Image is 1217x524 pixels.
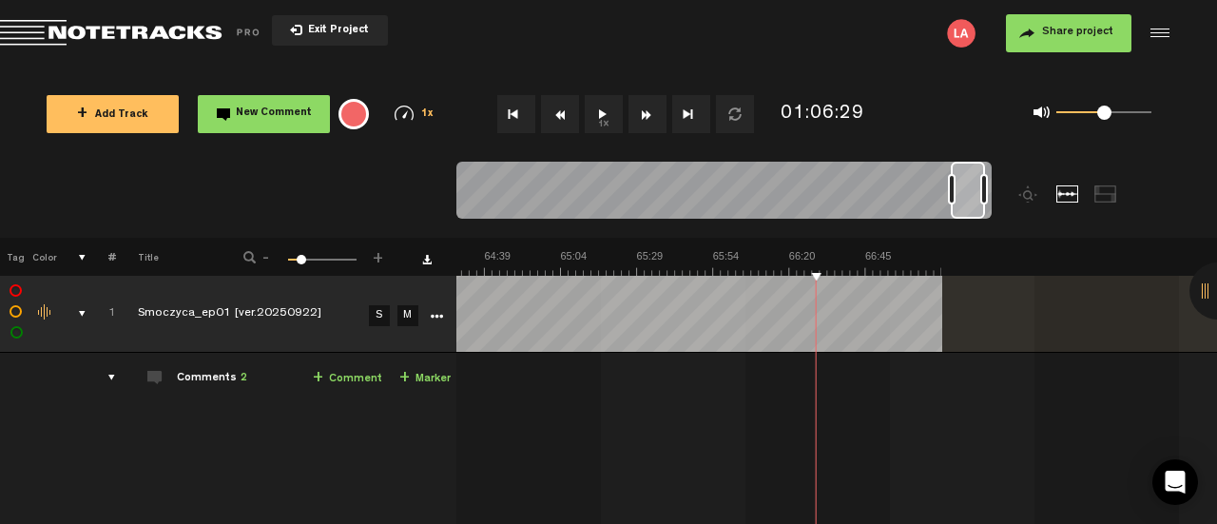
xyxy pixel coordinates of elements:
img: letters [947,19,976,48]
button: Go to end [672,95,710,133]
span: 1x [421,109,435,120]
div: {{ tooltip_message }} [338,99,369,129]
td: Click to edit the title Smoczyca_ep01 [ver.20250922] [116,276,363,353]
button: New Comment [198,95,330,133]
div: Click to change the order number [89,305,119,323]
div: comments [89,368,119,387]
span: Share project [1042,27,1113,38]
a: S [369,305,390,326]
img: speedometer.svg [395,106,414,121]
th: Title [116,238,218,276]
button: Fast Forward [628,95,666,133]
span: Exit Project [302,26,369,36]
span: - [259,249,274,261]
div: 1x [377,106,452,122]
a: Download comments [422,255,432,264]
th: # [87,238,116,276]
div: Open Intercom Messenger [1152,459,1198,505]
button: Rewind [541,95,579,133]
button: Go to beginning [497,95,535,133]
span: 2 [241,373,247,384]
span: Add Track [77,110,148,121]
div: Change the color of the waveform [31,304,60,321]
button: Loop [716,95,754,133]
div: Comments [177,371,247,387]
div: 01:06:29 [781,101,864,128]
td: Click to change the order number 1 [87,276,116,353]
span: + [371,249,386,261]
th: Color [29,238,57,276]
button: 1x [585,95,623,133]
td: Change the color of the waveform [29,276,57,353]
a: More [427,306,445,323]
button: Exit Project [272,15,388,46]
td: comments, stamps & drawings [57,276,87,353]
button: +Add Track [47,95,179,133]
span: + [77,107,87,122]
a: Comment [313,368,382,390]
span: + [313,371,323,386]
a: Marker [399,368,451,390]
a: M [397,305,418,326]
div: Click to edit the title [138,305,385,324]
span: New Comment [236,108,312,119]
span: + [399,371,410,386]
div: comments, stamps & drawings [60,304,89,323]
button: Share project [1006,14,1131,52]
